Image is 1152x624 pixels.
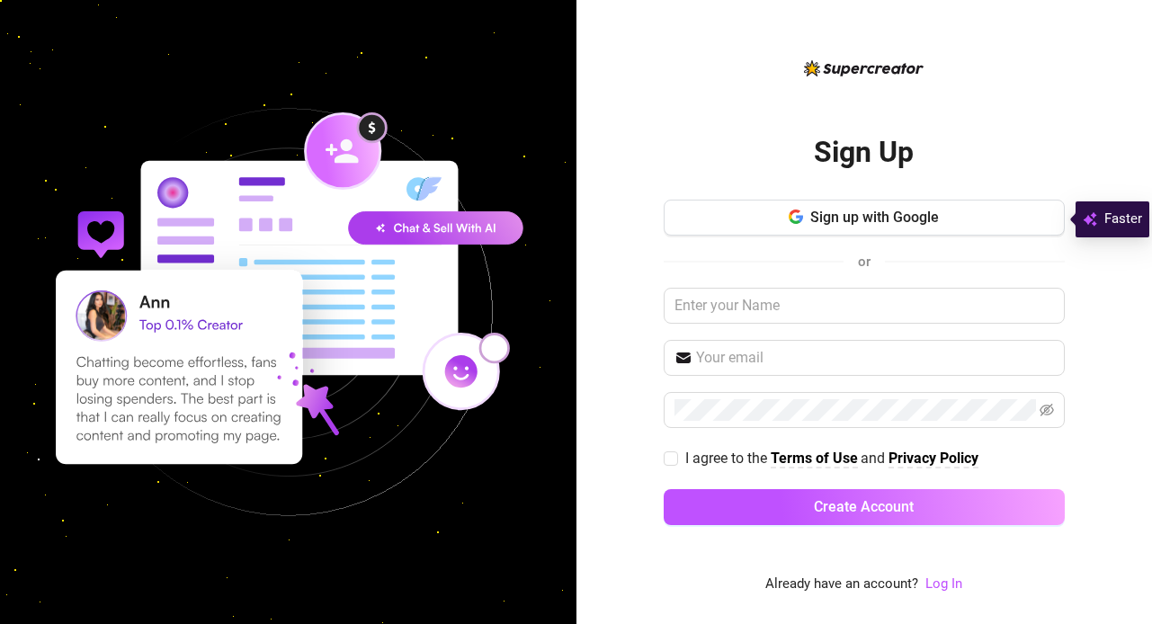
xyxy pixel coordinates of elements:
img: svg%3e [1083,209,1097,230]
a: Terms of Use [771,450,858,468]
img: logo-BBDzfeDw.svg [804,60,924,76]
span: and [861,450,889,467]
a: Log In [925,575,962,592]
h2: Sign Up [814,134,914,171]
span: eye-invisible [1040,403,1054,417]
input: Your email [696,347,1054,369]
span: Create Account [814,498,914,515]
strong: Terms of Use [771,450,858,467]
a: Log In [925,574,962,595]
span: Faster [1104,209,1142,230]
a: Privacy Policy [889,450,978,468]
button: Create Account [664,489,1065,525]
strong: Privacy Policy [889,450,978,467]
span: I agree to the [685,450,771,467]
input: Enter your Name [664,288,1065,324]
span: Already have an account? [765,574,918,595]
span: Sign up with Google [810,209,939,226]
button: Sign up with Google [664,200,1065,236]
span: or [858,254,871,270]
